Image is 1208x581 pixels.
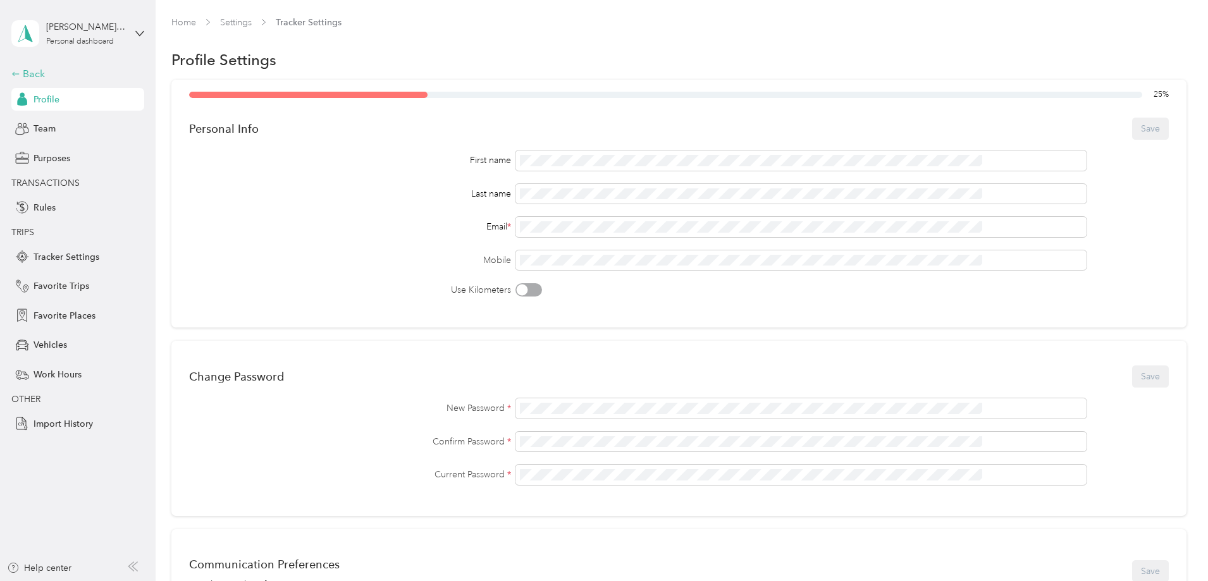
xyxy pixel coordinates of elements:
div: Email [189,220,511,233]
span: Tracker Settings [276,16,342,29]
span: Profile [34,93,59,106]
div: Personal dashboard [46,38,114,46]
span: Purposes [34,152,70,165]
span: Tracker Settings [34,250,99,264]
label: Confirm Password [189,435,511,448]
label: Mobile [189,254,511,267]
span: Favorite Trips [34,279,89,293]
a: Settings [220,17,252,28]
h1: Profile Settings [171,53,276,66]
div: Personal Info [189,122,259,135]
span: OTHER [11,394,40,405]
span: TRIPS [11,227,34,238]
a: Home [171,17,196,28]
div: Last name [189,187,511,200]
div: [PERSON_NAME][EMAIL_ADDRESS][DOMAIN_NAME] [46,20,125,34]
label: Current Password [189,468,511,481]
div: Change Password [189,370,284,383]
span: Work Hours [34,368,82,381]
label: Use Kilometers [189,283,511,297]
label: New Password [189,401,511,415]
span: Favorite Places [34,309,96,322]
span: Rules [34,201,56,214]
div: Back [11,66,138,82]
span: Import History [34,417,93,431]
span: TRANSACTIONS [11,178,80,188]
div: First name [189,154,511,167]
span: Team [34,122,56,135]
iframe: Everlance-gr Chat Button Frame [1137,510,1208,581]
div: Communication Preferences [189,558,379,571]
button: Help center [7,561,71,575]
span: 25 % [1154,89,1169,101]
span: Vehicles [34,338,67,352]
